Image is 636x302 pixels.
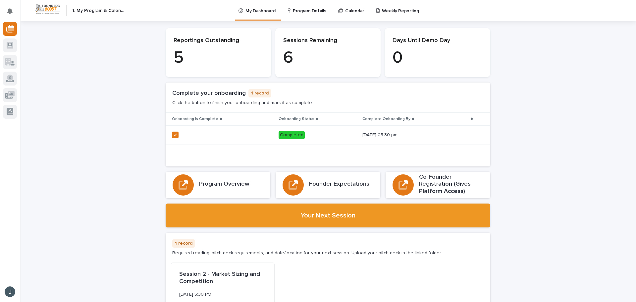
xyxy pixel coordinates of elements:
[179,292,266,297] p: [DATE] 5:30 PM
[362,132,445,138] p: [DATE] 05:30 pm
[174,37,263,44] p: Reportings Outstanding
[172,100,313,106] p: Click the button to finish your onboarding and mark it as complete.
[362,115,410,123] p: Complete Onboarding By
[35,3,61,15] img: Workspace Logo
[179,271,266,285] p: Session 2 - Market Sizing and Competition
[172,90,246,97] h1: Complete your onboarding
[393,48,482,68] p: 0
[279,131,305,139] div: Completed
[172,115,218,123] p: Onboarding Is Complete
[301,211,355,219] h2: Your Next Session
[279,115,314,123] p: Onboarding Status
[309,181,369,188] h3: Founder Expectations
[386,172,490,199] a: Co-Founder Registration (Gives Platform Access)
[166,172,270,199] a: Program Overview
[283,37,373,44] p: Sessions Remaining
[72,8,126,14] h2: 1. My Program & Calendar
[172,250,442,256] p: Required reading, pitch deck requirements, and date/location for your next session. Upload your p...
[8,8,17,19] div: Notifications
[393,37,482,44] p: Days Until Demo Day
[172,239,195,248] p: 1 record
[199,181,249,188] h3: Program Overview
[276,172,380,199] a: Founder Expectations
[3,4,17,18] button: Notifications
[419,174,483,195] h3: Co-Founder Registration (Gives Platform Access)
[174,48,263,68] p: 5
[283,48,373,68] p: 6
[248,89,271,97] p: 1 record
[3,285,17,299] button: users-avatar
[166,125,490,145] tr: Completed[DATE] 05:30 pm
